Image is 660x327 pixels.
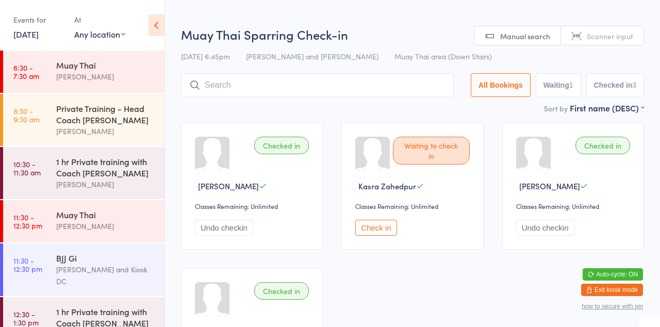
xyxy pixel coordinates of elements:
[56,71,156,83] div: [PERSON_NAME]
[587,31,633,41] span: Scanner input
[355,202,472,210] div: Classes Remaining: Unlimited
[358,181,416,191] span: Kasra Zahedpur
[254,137,309,154] div: Checked in
[575,137,630,154] div: Checked in
[13,213,42,230] time: 11:30 - 12:30 pm
[195,202,312,210] div: Classes Remaining: Unlimited
[254,282,309,300] div: Checked in
[3,147,164,199] a: 10:30 -11:30 am1 hr Private training with Coach [PERSON_NAME][PERSON_NAME]
[56,178,156,190] div: [PERSON_NAME]
[355,220,397,236] button: Check in
[56,103,156,125] div: Private Training - Head Coach [PERSON_NAME]
[569,81,573,89] div: 1
[56,59,156,71] div: Muay Thai
[56,220,156,232] div: [PERSON_NAME]
[581,284,643,296] button: Exit kiosk mode
[570,102,644,113] div: First name (DESC)
[74,11,125,28] div: At
[181,51,230,61] span: [DATE] 6:45pm
[544,103,568,113] label: Sort by
[13,256,42,273] time: 11:30 - 12:30 pm
[13,28,39,40] a: [DATE]
[56,156,156,178] div: 1 hr Private training with Coach [PERSON_NAME]
[3,94,164,146] a: 8:30 -9:30 amPrivate Training - Head Coach [PERSON_NAME][PERSON_NAME]
[13,11,64,28] div: Events for
[536,73,581,97] button: Waiting1
[198,181,259,191] span: [PERSON_NAME]
[471,73,531,97] button: All Bookings
[13,310,39,326] time: 12:30 - 1:30 pm
[516,202,633,210] div: Classes Remaining: Unlimited
[74,28,125,40] div: Any location
[3,243,164,296] a: 11:30 -12:30 pmBJJ Gi[PERSON_NAME] and Kiosk DC
[181,73,454,97] input: Search
[56,264,156,287] div: [PERSON_NAME] and Kiosk DC
[13,160,41,176] time: 10:30 - 11:30 am
[195,220,253,236] button: Undo checkin
[3,200,164,242] a: 11:30 -12:30 pmMuay Thai[PERSON_NAME]
[582,303,643,310] button: how to secure with pin
[632,81,636,89] div: 3
[56,209,156,220] div: Muay Thai
[3,51,164,93] a: 6:30 -7:30 amMuay Thai[PERSON_NAME]
[394,51,492,61] span: Muay Thai area (Down Stairs)
[13,63,39,80] time: 6:30 - 7:30 am
[500,31,550,41] span: Manual search
[56,252,156,264] div: BJJ Gi
[516,220,574,236] button: Undo checkin
[519,181,580,191] span: [PERSON_NAME]
[56,125,156,137] div: [PERSON_NAME]
[393,137,469,165] div: Waiting to check in
[13,107,40,123] time: 8:30 - 9:30 am
[181,26,644,43] h2: Muay Thai Sparring Check-in
[586,73,645,97] button: Checked in3
[583,268,643,281] button: Auto-cycle: ON
[246,51,378,61] span: [PERSON_NAME] and [PERSON_NAME]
